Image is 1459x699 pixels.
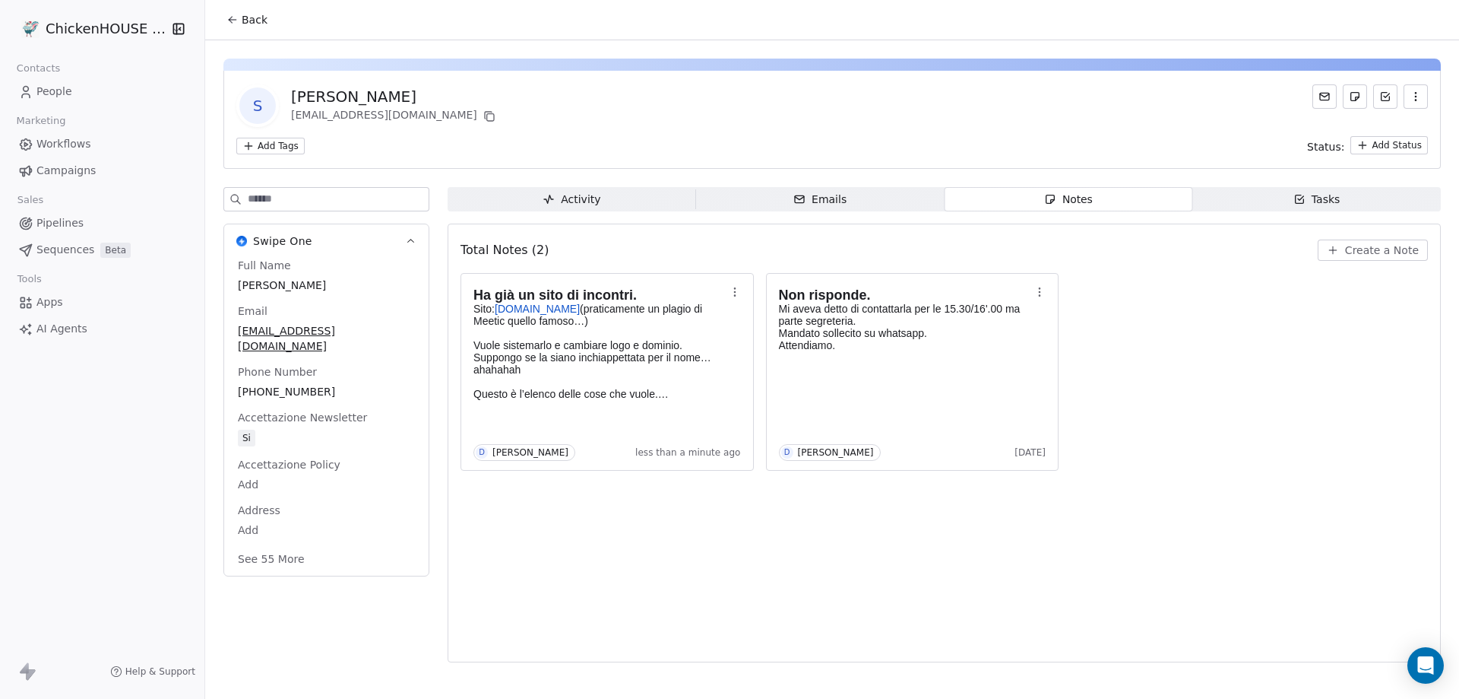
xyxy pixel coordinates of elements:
span: Full Name [235,258,294,273]
button: Create a Note [1318,240,1428,261]
span: Campaigns [36,163,96,179]
span: Add [238,523,415,538]
div: Open Intercom Messenger [1407,647,1444,684]
button: See 55 More [229,545,314,573]
span: People [36,84,72,100]
button: ChickenHOUSE snc [18,16,162,42]
span: Apps [36,294,63,310]
div: Tasks [1293,192,1340,208]
span: [DATE] [1014,446,1046,459]
a: Apps [12,290,192,315]
span: Add [238,477,415,492]
span: Back [242,12,267,27]
img: 4.jpg [21,20,40,38]
span: Workflows [36,136,91,152]
a: People [12,79,192,104]
button: Swipe OneSwipe One [224,224,429,258]
a: Pipelines [12,211,192,236]
p: Mi aveva detto di contattarla per le 15.30/16'.00 ma parte segreteria. Mandato sollecito su whats... [779,303,1031,351]
div: [PERSON_NAME] [798,447,874,458]
span: Email [235,303,271,319]
div: Si [242,431,251,446]
a: SequencesBeta [12,237,192,262]
span: Swipe One [253,234,312,249]
span: Address [235,503,283,518]
span: [EMAIL_ADDRESS][DOMAIN_NAME] [238,323,415,354]
span: Sales [11,189,50,211]
span: Accettazione Newsletter [235,410,370,425]
span: Accettazione Policy [235,457,343,472]
a: Workflows [12,132,192,157]
span: Sequences [36,242,94,258]
div: Emails [793,192,847,208]
div: Swipe OneSwipe One [224,258,429,576]
a: [DOMAIN_NAME] [495,303,580,315]
span: [PERSON_NAME] [238,278,415,293]
span: less than a minute ago [635,446,740,459]
button: Back [217,6,277,33]
p: Sito: (praticamente un plagio di Meetic quello famoso…) Vuole sistemarlo e cambiare logo e domini... [473,303,726,400]
span: Tools [11,268,48,291]
span: Pipelines [36,215,84,231]
span: Help & Support [125,666,195,678]
div: [EMAIL_ADDRESS][DOMAIN_NAME] [291,107,498,126]
h1: Non risponde. [779,288,1031,303]
button: Add Status [1350,136,1428,154]
button: Add Tags [236,138,305,154]
a: Campaigns [12,158,192,183]
span: ChickenHOUSE snc [46,19,167,39]
span: AI Agents [36,321,87,337]
span: Beta [100,243,131,258]
span: Create a Note [1345,243,1419,258]
span: S [239,87,276,124]
div: D [479,446,485,459]
span: Status: [1307,139,1344,154]
span: Phone Number [235,364,320,380]
div: [PERSON_NAME] [291,86,498,107]
span: Total Notes (2) [460,241,549,259]
span: Marketing [10,110,72,132]
div: [PERSON_NAME] [492,447,568,458]
img: Swipe One [236,236,247,246]
a: Help & Support [110,666,195,678]
span: Contacts [10,57,67,80]
div: D [784,446,790,459]
h1: Ha già un sito di incontri. [473,288,726,303]
a: AI Agents [12,316,192,342]
span: [PHONE_NUMBER] [238,384,415,399]
div: Activity [543,192,600,208]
